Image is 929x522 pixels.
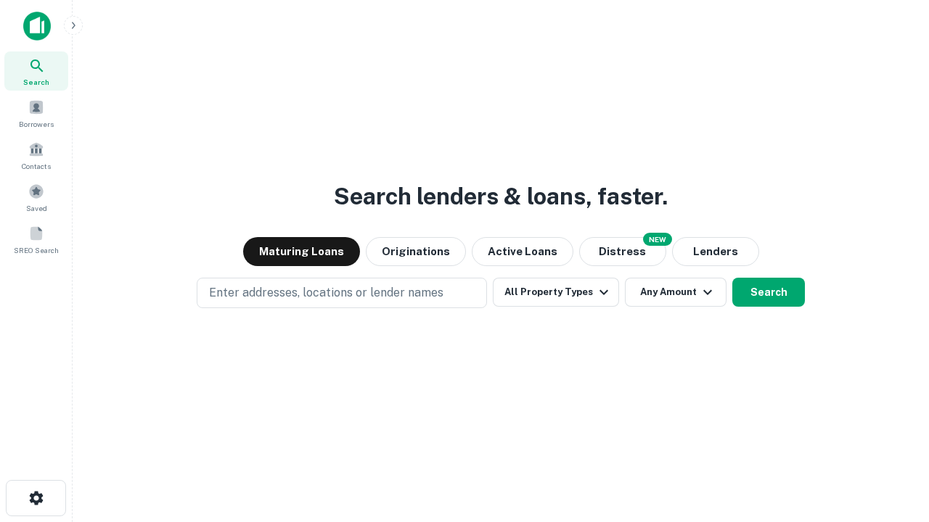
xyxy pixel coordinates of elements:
[26,202,47,214] span: Saved
[472,237,573,266] button: Active Loans
[4,178,68,217] a: Saved
[672,237,759,266] button: Lenders
[243,237,360,266] button: Maturing Loans
[23,76,49,88] span: Search
[22,160,51,172] span: Contacts
[625,278,727,307] button: Any Amount
[4,136,68,175] a: Contacts
[4,94,68,133] a: Borrowers
[366,237,466,266] button: Originations
[4,51,68,91] a: Search
[334,179,668,214] h3: Search lenders & loans, faster.
[643,233,672,246] div: NEW
[23,12,51,41] img: capitalize-icon.png
[4,220,68,259] a: SREO Search
[579,237,666,266] button: Search distressed loans with lien and other non-mortgage details.
[493,278,619,307] button: All Property Types
[14,244,59,256] span: SREO Search
[197,278,487,308] button: Enter addresses, locations or lender names
[209,284,443,302] p: Enter addresses, locations or lender names
[19,118,54,130] span: Borrowers
[856,406,929,476] iframe: Chat Widget
[732,278,805,307] button: Search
